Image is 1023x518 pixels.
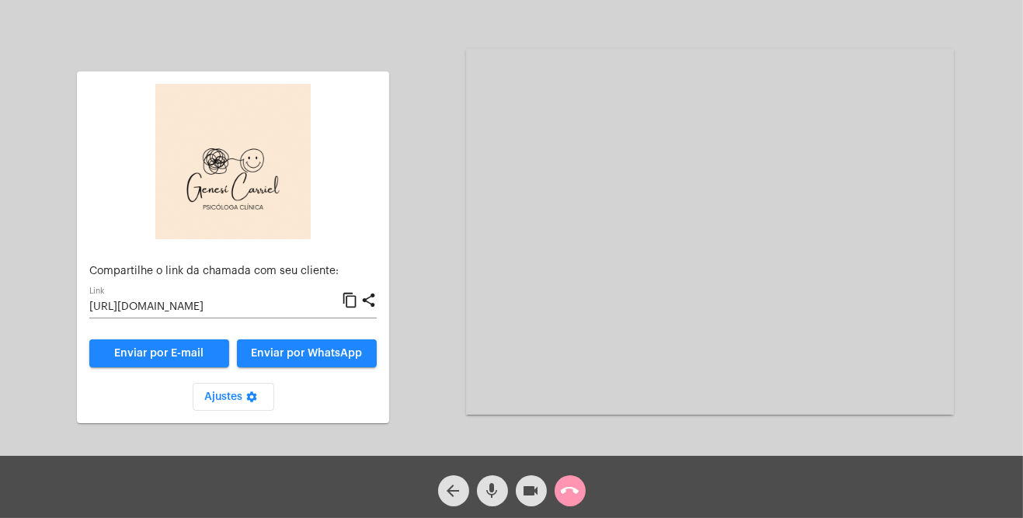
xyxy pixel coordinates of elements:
a: Enviar por E-mail [89,339,229,367]
span: Ajustes [205,391,262,402]
mat-icon: call_end [561,481,579,500]
span: Enviar por WhatsApp [252,348,363,359]
p: Compartilhe o link da chamada com seu cliente: [89,266,377,277]
button: Ajustes [193,383,274,411]
mat-icon: videocam [522,481,541,500]
button: Enviar por WhatsApp [237,339,377,367]
span: Enviar por E-mail [115,348,204,359]
mat-icon: mic [483,481,502,500]
mat-icon: arrow_back [444,481,463,500]
mat-icon: share [360,291,377,310]
mat-icon: settings [243,391,262,409]
img: 6b7a58c8-ea08-a5ff-33c7-585ca8acd23f.png [155,84,311,239]
mat-icon: content_copy [342,291,358,310]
